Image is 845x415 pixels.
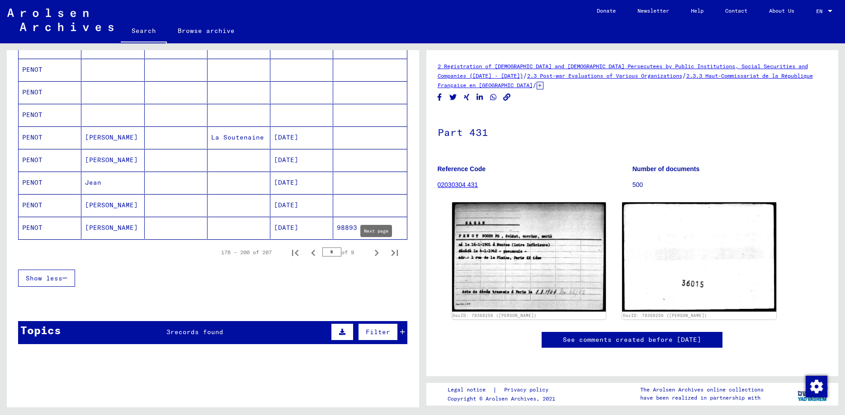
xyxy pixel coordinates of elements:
[270,217,333,239] mat-cell: [DATE]
[633,180,827,190] p: 500
[816,8,826,14] span: EN
[563,335,701,345] a: See comments created before [DATE]
[796,382,830,405] img: yv_logo.png
[452,202,606,312] img: 001.jpg
[170,328,223,336] span: records found
[19,126,81,149] mat-cell: PENOT
[438,63,808,79] a: 2 Registration of [DEMOGRAPHIC_DATA] and [DEMOGRAPHIC_DATA] Persecutees by Public Institutions, S...
[623,313,707,318] a: DocID: 78368256 ([PERSON_NAME])
[19,59,81,81] mat-cell: PENOT
[475,92,485,103] button: Share on LinkedIn
[81,217,144,239] mat-cell: [PERSON_NAME]
[497,385,559,395] a: Privacy policy
[489,92,498,103] button: Share on WhatsApp
[438,112,827,151] h1: Part 431
[304,243,322,261] button: Previous page
[523,71,527,79] span: /
[448,395,559,403] p: Copyright © Arolsen Archives, 2021
[438,165,486,173] b: Reference Code
[358,323,398,340] button: Filter
[270,194,333,216] mat-cell: [DATE]
[438,181,478,188] a: 02030304 431
[270,172,333,194] mat-cell: [DATE]
[386,243,404,261] button: Last page
[19,217,81,239] mat-cell: PENOT
[81,172,144,194] mat-cell: Jean
[448,92,458,103] button: Share on Twitter
[20,322,61,338] div: Topics
[81,149,144,171] mat-cell: [PERSON_NAME]
[19,149,81,171] mat-cell: PENOT
[7,9,113,31] img: Arolsen_neg.svg
[286,243,304,261] button: First page
[806,376,827,397] img: Change consent
[167,20,245,42] a: Browse archive
[453,313,537,318] a: DocID: 78368256 ([PERSON_NAME])
[121,20,167,43] a: Search
[19,104,81,126] mat-cell: PENOT
[26,274,62,282] span: Show less
[368,243,386,261] button: Next page
[333,217,406,239] mat-cell: 98893
[633,165,700,173] b: Number of documents
[448,385,559,395] div: |
[19,194,81,216] mat-cell: PENOT
[81,194,144,216] mat-cell: [PERSON_NAME]
[640,386,764,394] p: The Arolsen Archives online collections
[208,126,270,149] mat-cell: La Soutenaine
[221,248,272,256] div: 176 – 200 of 207
[19,172,81,194] mat-cell: PENOT
[527,72,682,79] a: 2.3 Post-war Evaluations of Various Organizations
[366,328,390,336] span: Filter
[622,202,776,312] img: 002.jpg
[270,149,333,171] mat-cell: [DATE]
[166,328,170,336] span: 3
[462,92,472,103] button: Share on Xing
[435,92,444,103] button: Share on Facebook
[502,92,512,103] button: Copy link
[448,385,493,395] a: Legal notice
[270,126,333,149] mat-cell: [DATE]
[533,81,537,89] span: /
[19,81,81,103] mat-cell: PENOT
[640,394,764,402] p: have been realized in partnership with
[18,270,75,287] button: Show less
[682,71,686,79] span: /
[81,126,144,149] mat-cell: [PERSON_NAME]
[322,248,368,256] div: of 9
